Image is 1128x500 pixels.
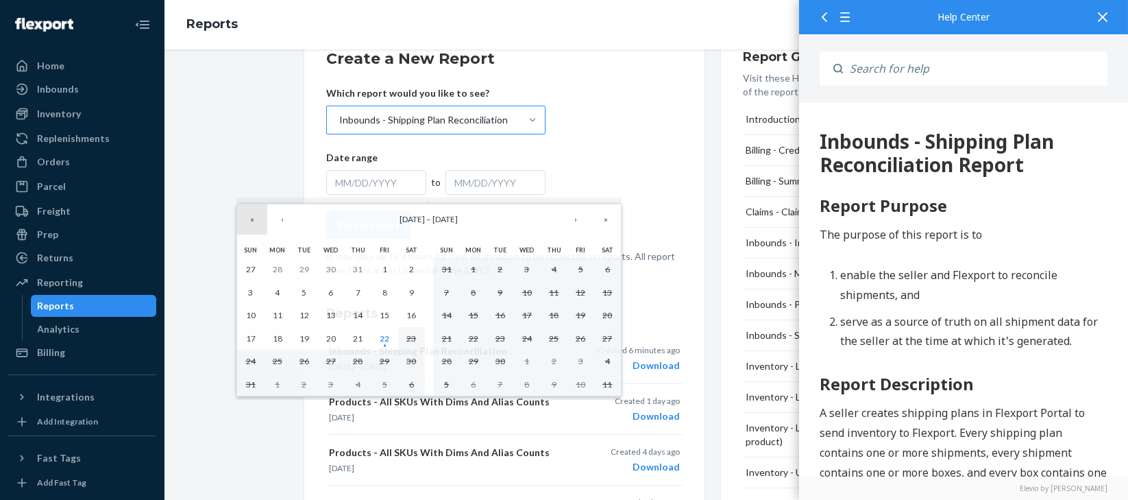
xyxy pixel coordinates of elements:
[552,379,556,390] abbr: October 9, 2025
[594,373,621,396] button: October 11, 2025
[37,416,98,427] div: Add Integration
[524,379,529,390] abbr: October 8, 2025
[317,281,344,305] button: August 6, 2025
[8,414,156,430] a: Add Integration
[743,166,966,197] button: Billing - Summary Report
[356,379,360,390] abbr: September 4, 2025
[567,327,594,350] button: September 26, 2025
[746,174,850,188] div: Billing - Summary Report
[743,457,966,488] button: Inventory - Units in Long Term Storage
[328,379,333,390] abbr: September 3, 2025
[597,344,680,356] p: Created 6 minutes ago
[398,304,425,327] button: August 16, 2025
[299,310,309,320] abbr: August 12, 2025
[8,200,156,222] a: Freight
[743,228,966,259] button: Inbounds - Inventory Reconciliation
[602,379,612,390] abbr: October 11, 2025
[291,281,317,305] button: August 5, 2025
[8,78,156,100] a: Inbounds
[746,112,857,126] div: Introduction to Reporting
[746,390,948,404] div: Inventory - Lot tracking and FEFO (all products)
[291,327,317,350] button: August 19, 2025
[567,258,594,281] button: September 5, 2025
[597,359,680,372] div: Download
[246,379,256,390] abbr: August 31, 2025
[264,373,291,396] button: September 1, 2025
[615,395,680,407] p: Created 1 day ago
[487,327,513,350] button: September 23, 2025
[326,48,683,70] h2: Create a New Report
[611,446,680,457] p: Created 4 days ago
[351,246,365,254] abbr: Thursday
[743,48,966,66] h3: Report Glossary
[291,258,317,281] button: July 29, 2025
[406,246,417,254] abbr: Saturday
[576,333,585,344] abbr: September 26, 2025
[746,359,856,373] div: Inventory - Levels [DATE]
[297,246,310,254] abbr: Tuesday
[275,287,280,298] abbr: August 4, 2025
[345,281,371,305] button: August 7, 2025
[524,356,529,366] abbr: October 1, 2025
[460,304,487,327] button: September 15, 2025
[541,258,567,281] button: September 4, 2025
[8,55,156,77] a: Home
[746,421,950,449] div: Inventory - Lot tracking and FEFO (single product)
[513,304,540,327] button: September 17, 2025
[269,246,285,254] abbr: Monday
[237,304,264,327] button: August 10, 2025
[444,287,449,298] abbr: September 7, 2025
[522,310,532,320] abbr: September 17, 2025
[495,333,505,344] abbr: September 23, 2025
[317,327,344,350] button: August 20, 2025
[440,246,453,254] abbr: Sunday
[594,350,621,373] button: October 4, 2025
[273,333,282,344] abbr: August 18, 2025
[244,246,257,254] abbr: Sunday
[273,264,282,274] abbr: July 28, 2025
[329,446,561,460] p: Products - All SKUs With Dims And Alias Counts
[594,304,621,327] button: September 20, 2025
[37,228,58,241] div: Prep
[8,224,156,246] a: Prep
[299,356,309,366] abbr: August 26, 2025
[498,264,502,274] abbr: September 2, 2025
[602,287,612,298] abbr: September 13, 2025
[237,350,264,373] button: August 24, 2025
[326,384,683,435] button: Products - All SKUs With Dims And Alias Counts[DATE]Created 1 day agoDownload
[38,322,80,336] div: Analytics
[445,170,545,195] div: MM/DD/YYYY
[326,86,545,100] p: Which report would you like to see?
[175,5,249,45] ol: breadcrumbs
[495,310,505,320] abbr: September 16, 2025
[353,310,363,320] abbr: August 14, 2025
[615,409,680,423] div: Download
[498,379,502,390] abbr: October 7, 2025
[469,333,478,344] abbr: September 22, 2025
[38,299,75,313] div: Reports
[541,304,567,327] button: September 18, 2025
[433,281,460,305] button: September 7, 2025
[345,258,371,281] button: July 31, 2025
[487,281,513,305] button: September 9, 2025
[356,287,360,298] abbr: August 7, 2025
[186,16,238,32] a: Reports
[567,281,594,305] button: September 12, 2025
[8,475,156,491] a: Add Fast Tag
[37,155,70,169] div: Orders
[594,327,621,350] button: September 27, 2025
[576,246,585,254] abbr: Friday
[547,246,561,254] abbr: Thursday
[746,143,843,157] div: Billing - Credits Report
[743,289,966,320] button: Inbounds - Packages
[743,135,966,166] button: Billing - Credits Report
[442,264,452,274] abbr: August 31, 2025
[8,151,156,173] a: Orders
[328,287,333,298] abbr: August 6, 2025
[409,264,414,274] abbr: August 2, 2025
[549,287,559,298] abbr: September 11, 2025
[549,333,559,344] abbr: September 25, 2025
[460,327,487,350] button: September 22, 2025
[576,287,585,298] abbr: September 12, 2025
[471,287,476,298] abbr: September 8, 2025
